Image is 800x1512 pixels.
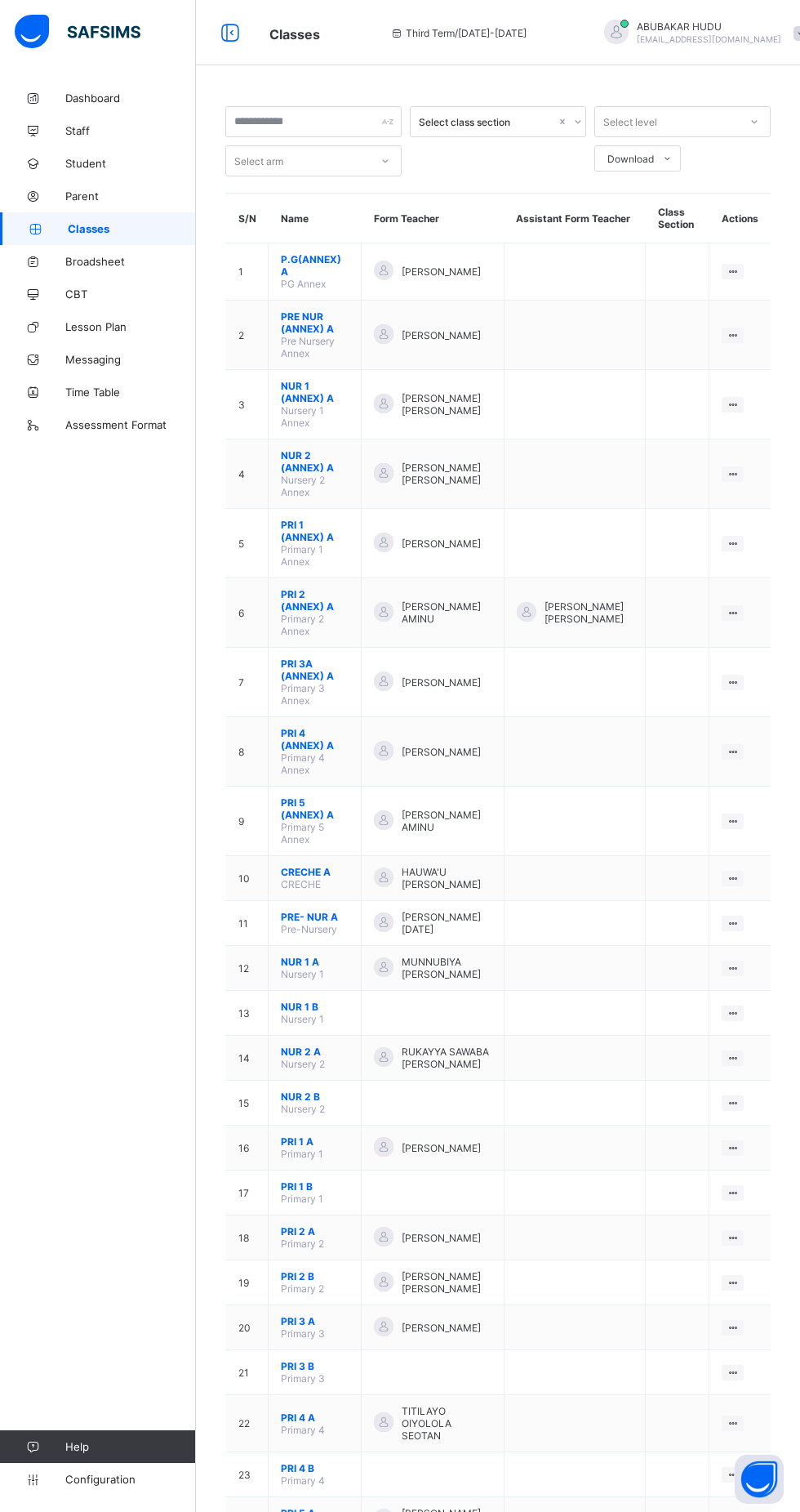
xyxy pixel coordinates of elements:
[226,1126,269,1171] td: 16
[226,856,269,901] td: 10
[226,370,269,439] td: 3
[226,1081,269,1126] td: 15
[226,1305,269,1350] td: 20
[637,34,781,44] span: [EMAIL_ADDRESS][DOMAIN_NAME]
[281,1225,349,1238] span: PRI 2 A
[281,866,349,878] span: CRECHE A
[281,956,349,968] span: NUR 1 A
[402,1232,481,1244] span: [PERSON_NAME]
[637,20,781,33] span: ABUBAKAR HUDU
[281,796,349,821] span: PRI 5 (ANNEX) A
[281,380,349,404] span: NUR 1 (ANNEX) A
[226,1215,269,1260] td: 18
[65,353,196,366] span: Messaging
[15,15,140,49] img: safsims
[226,439,269,509] td: 4
[226,578,269,648] td: 6
[281,878,321,890] span: CRECHE
[281,449,349,474] span: NUR 2 (ANNEX) A
[226,1395,269,1452] td: 22
[281,613,324,637] span: Primary 2 Annex
[402,1142,481,1154] span: [PERSON_NAME]
[281,278,326,290] span: PG Annex
[269,26,320,42] span: Classes
[402,676,481,689] span: [PERSON_NAME]
[65,288,196,301] span: CBT
[281,1238,324,1250] span: Primary 2
[281,335,335,359] span: Pre Nursery Annex
[226,1350,269,1395] td: 21
[544,600,633,625] span: [PERSON_NAME] [PERSON_NAME]
[226,1452,269,1497] td: 23
[226,901,269,946] td: 11
[603,106,657,137] div: Select level
[269,194,362,243] th: Name
[65,190,196,203] span: Parent
[281,1180,349,1193] span: PRI 1 B
[281,519,349,543] span: PRI 1 (ANNEX) A
[65,124,196,137] span: Staff
[281,1327,325,1340] span: Primary 3
[65,320,196,333] span: Lesson Plan
[281,1372,325,1385] span: Primary 3
[281,1474,325,1487] span: Primary 4
[402,809,491,833] span: [PERSON_NAME] AMINU
[281,1424,325,1436] span: Primary 4
[226,1171,269,1215] td: 17
[402,600,491,625] span: [PERSON_NAME] AMINU
[281,1193,323,1205] span: Primary 1
[419,116,556,128] div: Select class section
[281,253,349,278] span: P.G(ANNEX) A
[226,1260,269,1305] td: 19
[281,1103,325,1115] span: Nursery 2
[281,1013,324,1025] span: Nursery 1
[281,1315,349,1327] span: PRI 3 A
[402,462,491,486] span: [PERSON_NAME] [PERSON_NAME]
[402,329,481,341] span: [PERSON_NAME]
[402,1322,481,1334] span: [PERSON_NAME]
[281,1135,349,1148] span: PRI 1 A
[65,91,196,105] span: Dashboard
[646,194,709,243] th: Class Section
[402,866,491,890] span: HAUWA'U [PERSON_NAME]
[709,194,771,243] th: Actions
[402,911,491,935] span: [PERSON_NAME][DATE]
[504,194,646,243] th: Assistant Form Teacher
[226,946,269,991] td: 12
[402,1046,491,1070] span: RUKAYYA SAWABA [PERSON_NAME]
[281,1001,349,1013] span: NUR 1 B
[226,717,269,787] td: 8
[226,991,269,1036] td: 13
[281,1091,349,1103] span: NUR 2 B
[226,301,269,370] td: 2
[226,1036,269,1081] td: 14
[65,1440,195,1453] span: Help
[362,194,504,243] th: Form Teacher
[281,404,324,429] span: Nursery 1 Annex
[65,1473,195,1486] span: Configuration
[281,1282,324,1295] span: Primary 2
[68,222,196,235] span: Classes
[65,255,196,268] span: Broadsheet
[281,911,349,923] span: PRE- NUR A
[226,648,269,717] td: 7
[226,509,269,578] td: 5
[389,27,527,39] span: session/term information
[281,1412,349,1424] span: PRI 4 A
[281,658,349,682] span: PRI 3A (ANNEX) A
[281,588,349,613] span: PRI 2 (ANNEX) A
[735,1455,784,1504] button: Open asap
[281,474,325,498] span: Nursery 2 Annex
[281,310,349,335] span: PRE NUR (ANNEX) A
[402,537,481,550] span: [PERSON_NAME]
[402,265,481,278] span: [PERSON_NAME]
[226,194,269,243] th: S/N
[281,1270,349,1282] span: PRI 2 B
[402,1270,491,1295] span: [PERSON_NAME] [PERSON_NAME]
[402,392,491,417] span: [PERSON_NAME] [PERSON_NAME]
[281,727,349,752] span: PRI 4 (ANNEX) A
[281,543,323,568] span: Primary 1 Annex
[402,746,481,758] span: [PERSON_NAME]
[281,923,337,935] span: Pre-Nursery
[65,418,196,431] span: Assessment Format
